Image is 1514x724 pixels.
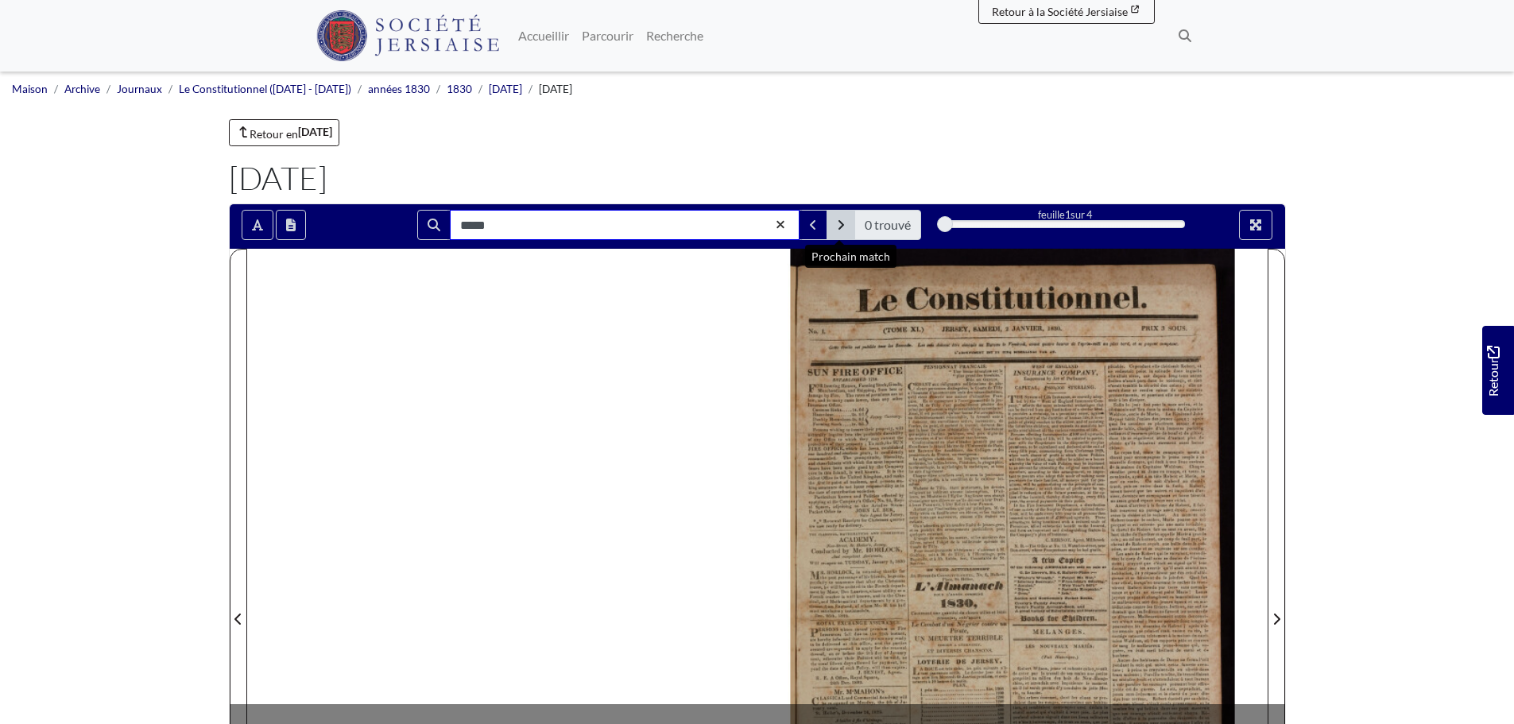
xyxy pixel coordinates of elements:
[992,5,1128,18] font: Retour à la Société Jersiaise
[539,83,572,95] font: [DATE]
[811,250,890,263] font: Prochain match
[229,119,340,146] a: Retour en[DATE]
[512,20,575,52] a: Accueillir
[1065,208,1071,221] font: 1
[12,83,48,95] a: Maison
[489,83,522,95] a: [DATE]
[1485,358,1500,397] font: Retour
[316,10,500,61] img: Société Jersiaise
[276,210,306,240] button: Ouvrir la fenêtre de transcription
[368,83,430,95] a: années 1830
[450,210,800,240] input: Rechercher
[865,217,911,232] font: 0 trouvé
[827,210,855,240] button: Prochain match
[575,20,640,52] a: Parcourir
[242,210,273,240] button: Basculer la sélection de texte (Alt+T)
[447,83,472,95] a: 1830
[417,210,451,240] button: Recherche
[1239,210,1272,240] button: Mode plein écran
[1038,208,1065,221] font: feuille
[250,127,298,141] font: Retour en
[518,28,569,43] font: Accueillir
[640,20,710,52] a: Recherche
[179,83,351,95] a: Le Constitutionnel ([DATE] - [DATE])
[1071,208,1092,221] font: sur 4
[1482,326,1514,415] a: Souhaitez-vous donner votre avis ?
[582,28,633,43] font: Parcourir
[64,83,100,95] a: Archive
[229,158,327,197] font: [DATE]
[298,125,332,138] font: [DATE]
[799,210,827,240] button: Match précédent
[646,28,703,43] font: Recherche
[117,83,162,95] a: Journaux
[316,6,500,65] a: Logo de la Société Jersiaise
